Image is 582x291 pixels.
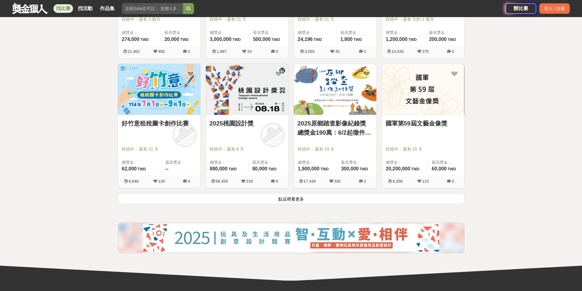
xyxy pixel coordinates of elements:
[364,49,366,54] span: 2
[118,193,465,204] button: 點這裡看更多
[448,38,456,42] span: TWD
[448,167,456,171] span: TWD
[386,159,424,166] span: 總獎金：
[386,16,461,23] span: 投稿中：還有 大約 1 個月
[341,166,359,171] span: 300,000
[364,179,366,184] span: 2
[164,30,197,36] span: 最高獎金：
[298,30,333,36] span: 總獎金：
[97,4,117,13] a: 作品集
[335,49,339,54] span: 45
[122,119,197,128] a: 好竹意租稅圖卡創作比賽
[246,179,253,184] span: 218
[165,159,197,166] span: 最高獎金：
[129,179,139,184] span: 8,648
[252,166,267,171] span: 80,000
[452,49,454,54] span: 0
[210,30,246,36] span: 總獎金：
[382,64,464,115] img: Cover Image
[294,64,376,115] img: Cover Image
[432,159,460,166] span: 最高獎金：
[210,16,285,23] span: 投稿中：還有 21 天
[320,167,329,171] span: TWD
[158,49,165,54] span: 405
[122,3,183,14] input: 這樣Sale也可以： 安聯人壽創意銷售法募集
[304,179,316,184] span: 17,439
[165,166,169,171] span: --
[158,179,165,184] span: 128
[386,119,461,128] a: 國軍第59屆文藝金像獎
[128,49,140,54] span: 21,062
[386,146,461,152] span: 投稿中：還有 15 天
[217,49,227,54] span: 1,987
[122,166,137,171] span: 62,000
[137,167,146,171] span: TWD
[232,38,241,42] span: TWD
[210,166,228,171] span: 880,000
[53,4,73,13] a: 找比賽
[253,30,284,36] span: 最高獎金：
[429,30,460,36] span: 最高獎金：
[411,167,419,171] span: TWD
[210,119,285,128] a: 2025桃園設計獎
[210,146,285,152] span: 投稿中：還有 8 天
[272,38,280,42] span: TWD
[452,179,454,184] span: 0
[298,166,320,171] span: 1,900,000
[386,37,408,42] span: 1,200,000
[386,30,422,36] span: 總獎金：
[340,37,353,42] span: 1,800
[268,167,276,171] span: TWD
[75,4,95,13] a: 找活動
[298,37,313,42] span: 24,196
[313,38,322,42] span: TWD
[140,38,148,42] span: TWD
[228,167,236,171] span: TWD
[118,64,200,115] img: Cover Image
[422,179,429,184] span: 113
[432,166,447,171] span: 60,000
[164,37,179,42] span: 20,000
[506,3,536,14] a: 辦比賽
[122,159,158,166] span: 總獎金：
[210,159,245,166] span: 總獎金：
[122,37,140,42] span: 274,000
[276,49,278,54] span: 0
[353,38,362,42] span: TWD
[340,30,373,36] span: 最高獎金：
[122,146,197,152] span: 投稿中：還有 22 天
[341,159,372,166] span: 最高獎金：
[360,167,368,171] span: TWD
[298,16,373,23] span: 投稿中：還有 21 天
[429,37,447,42] span: 200,000
[298,159,334,166] span: 總獎金：
[298,146,373,152] span: 投稿中：還有 19 天
[539,3,570,14] div: 登入 / 註冊
[408,38,417,42] span: TWD
[143,224,439,252] img: 0b2d4a73-1f60-4eea-aee9-81a5fd7858a2.jpg
[422,49,429,54] span: 275
[122,30,157,36] span: 總獎金：
[188,179,190,184] span: 4
[216,179,228,184] span: 58,459
[253,37,271,42] span: 500,000
[247,49,251,54] span: 24
[188,49,190,54] span: 2
[392,49,404,54] span: 14,530
[252,159,285,166] span: 最高獎金：
[180,38,189,42] span: TWD
[386,166,410,171] span: 20,200,000
[276,179,278,184] span: 8
[298,119,373,137] a: 2025原鄉踏查影像紀錄獎 總獎金190萬：6/2起徵件90秒內直式短片、紀錄片競賽
[393,179,403,184] span: 6,256
[305,49,315,54] span: 3,055
[122,16,197,23] span: 投稿中：還有 3 個月
[334,179,341,184] span: 335
[206,64,288,115] img: Cover Image
[210,37,232,42] span: 3,000,000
